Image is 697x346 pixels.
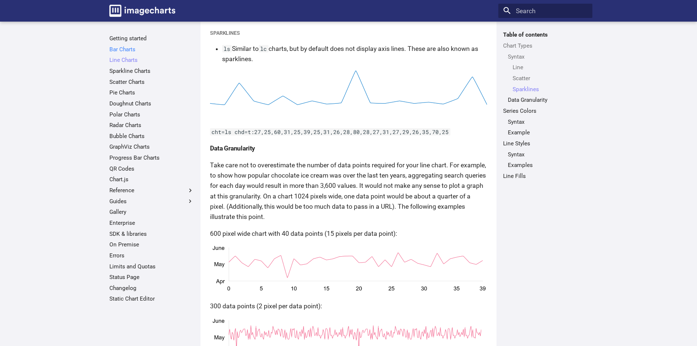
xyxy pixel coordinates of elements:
[109,56,194,64] a: Line Charts
[109,208,194,216] a: Gallery
[109,35,194,42] a: Getting started
[109,78,194,86] a: Scatter Charts
[109,67,194,75] a: Sparkline Charts
[210,71,487,120] img: chart
[109,187,194,194] label: Reference
[508,118,588,126] a: Syntax
[503,53,588,104] nav: Chart Types
[109,219,194,227] a: Enterprise
[109,100,194,107] a: Doughnut Charts
[513,86,588,93] a: Sparklines
[109,284,194,292] a: Changelog
[109,252,194,259] a: Errors
[503,172,588,180] a: Line Fills
[508,53,588,60] a: Syntax
[503,151,588,169] nav: Line Styles
[210,301,487,311] p: 300 data points (2 pixel per data point):
[109,176,194,183] a: Chart.js
[109,154,194,161] a: Progress Bar Charts
[508,64,588,93] nav: Syntax
[508,161,588,169] a: Examples
[109,198,194,205] label: Guides
[109,230,194,238] a: SDK & libraries
[109,263,194,270] a: Limits and Quotas
[508,129,588,136] a: Example
[513,75,588,82] a: Scatter
[109,122,194,129] a: Radar Charts
[109,165,194,172] a: QR Codes
[259,45,269,52] code: lc
[109,143,194,150] a: GraphViz Charts
[109,5,175,17] img: logo
[106,1,179,20] a: Image-Charts documentation
[210,245,487,294] img: chart
[508,96,588,104] a: Data Granularity
[498,4,592,18] input: Search
[109,241,194,248] a: On Premise
[222,45,232,52] code: ls
[508,151,588,158] a: Syntax
[210,143,487,153] h4: Data Granularity
[503,42,588,49] a: Chart Types
[109,295,194,302] a: Static Chart Editor
[503,118,588,137] nav: Series Colors
[513,64,588,71] a: Line
[503,140,588,147] a: Line Styles
[210,29,487,37] h5: Sparklines
[498,31,592,179] nav: Table of contents
[222,44,487,64] li: Similar to charts, but by default does not display axis lines. These are also known as sparklines.
[109,274,194,281] a: Status Page
[109,111,194,118] a: Polar Charts
[109,133,194,140] a: Bubble Charts
[109,46,194,53] a: Bar Charts
[210,128,450,135] code: cht=ls chd=t:27,25,60,31,25,39,25,31,26,28,80,28,27,31,27,29,26,35,70,25
[210,160,487,222] p: Take care not to overestimate the number of data points required for your line chart. For example...
[109,89,194,96] a: Pie Charts
[503,107,588,115] a: Series Colors
[210,228,487,239] p: 600 pixel wide chart with 40 data points (15 pixels per data point):
[498,31,592,38] label: Table of contents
